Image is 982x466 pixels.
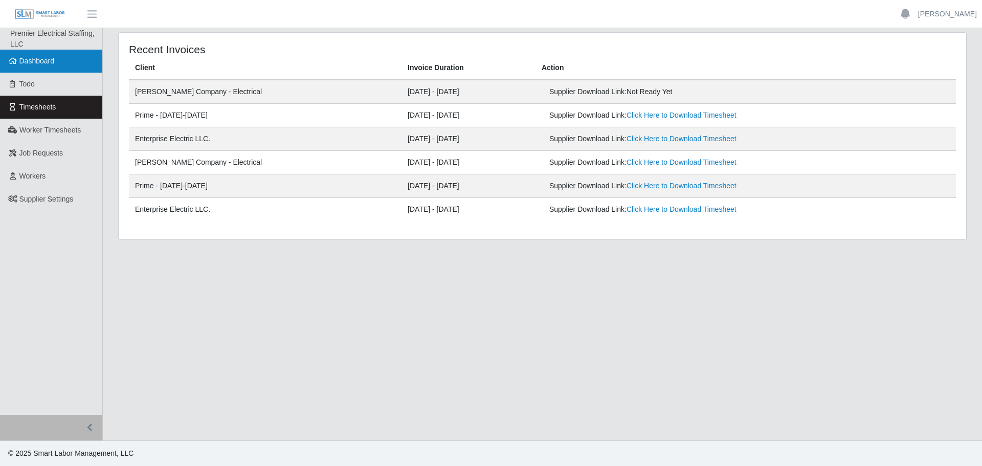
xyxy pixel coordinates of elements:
a: [PERSON_NAME] [918,9,977,19]
td: [DATE] - [DATE] [401,80,535,104]
a: Click Here to Download Timesheet [627,158,736,166]
div: Supplier Download Link: [549,204,806,215]
span: Timesheets [19,103,56,111]
th: Action [535,56,956,80]
td: Enterprise Electric LLC. [129,198,401,221]
span: Worker Timesheets [19,126,81,134]
span: © 2025 Smart Labor Management, LLC [8,449,133,457]
span: Dashboard [19,57,55,65]
td: Prime - [DATE]-[DATE] [129,174,401,198]
span: Todo [19,80,35,88]
td: [DATE] - [DATE] [401,151,535,174]
a: Click Here to Download Timesheet [627,135,736,143]
a: Click Here to Download Timesheet [627,111,736,119]
div: Supplier Download Link: [549,157,806,168]
th: Client [129,56,401,80]
td: Enterprise Electric LLC. [129,127,401,151]
span: Supplier Settings [19,195,74,203]
a: Click Here to Download Timesheet [627,182,736,190]
h4: Recent Invoices [129,43,464,56]
td: [PERSON_NAME] Company - Electrical [129,151,401,174]
a: Click Here to Download Timesheet [627,205,736,213]
div: Supplier Download Link: [549,86,806,97]
span: Workers [19,172,46,180]
div: Supplier Download Link: [549,134,806,144]
div: Supplier Download Link: [549,110,806,121]
img: SLM Logo [14,9,65,20]
td: [DATE] - [DATE] [401,127,535,151]
td: [DATE] - [DATE] [401,198,535,221]
div: Supplier Download Link: [549,181,806,191]
th: Invoice Duration [401,56,535,80]
td: [PERSON_NAME] Company - Electrical [129,80,401,104]
td: Prime - [DATE]-[DATE] [129,104,401,127]
td: [DATE] - [DATE] [401,174,535,198]
span: Premier Electrical Staffing, LLC [10,29,95,48]
td: [DATE] - [DATE] [401,104,535,127]
span: Job Requests [19,149,63,157]
span: Not Ready Yet [627,87,673,96]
